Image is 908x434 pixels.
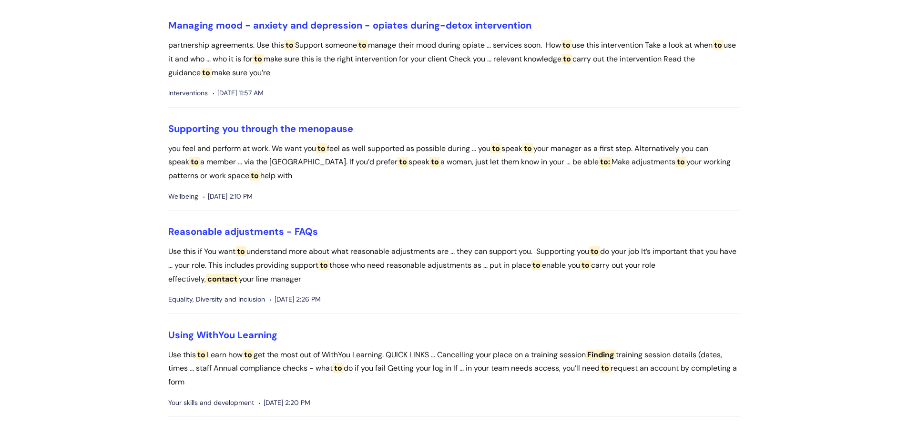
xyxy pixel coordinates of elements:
span: to [333,363,344,373]
span: to [398,157,408,167]
span: to [201,68,212,78]
span: to [196,350,207,360]
span: to [235,246,246,256]
span: Finding [586,350,616,360]
a: Supporting you through the menopause [168,122,353,135]
span: to [675,157,686,167]
span: to [589,246,600,256]
p: you feel and perform at work. We want you feel as well supported as possible during ... you speak... [168,142,740,183]
span: to [316,143,327,153]
span: to [357,40,368,50]
p: Use this Learn how get the most out of WithYou Learning. QUICK LINKS ... Cancelling your place on... [168,348,740,389]
span: [DATE] 2:10 PM [203,191,253,202]
span: [DATE] 2:20 PM [259,397,310,409]
span: to [318,260,329,270]
span: to [561,54,572,64]
a: Managing mood - anxiety and depression - opiates during-detox intervention [168,19,531,31]
span: Your skills and development [168,397,254,409]
a: Reasonable adjustments - FAQs [168,225,318,238]
span: to [284,40,295,50]
span: Interventions [168,87,208,99]
p: Use this if You want understand more about what reasonable adjustments are ... they can support y... [168,245,740,286]
span: to [490,143,501,153]
span: to [249,171,260,181]
span: to [243,350,254,360]
span: [DATE] 2:26 PM [270,293,321,305]
span: Wellbeing [168,191,198,202]
span: to: [599,157,612,167]
span: contact [206,274,239,284]
span: to [253,54,264,64]
span: [DATE] 11:57 AM [213,87,264,99]
span: to [600,363,611,373]
span: to [561,40,572,50]
span: Equality, Diversity and Inclusion [168,293,265,305]
span: to [429,157,440,167]
a: Using WithYou Learning [168,329,277,341]
span: to [713,40,724,50]
span: to [189,157,200,167]
p: partnership agreements. Use this Support someone manage their mood during opiate ... services soo... [168,39,740,80]
span: to [531,260,542,270]
span: to [580,260,591,270]
span: to [522,143,533,153]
